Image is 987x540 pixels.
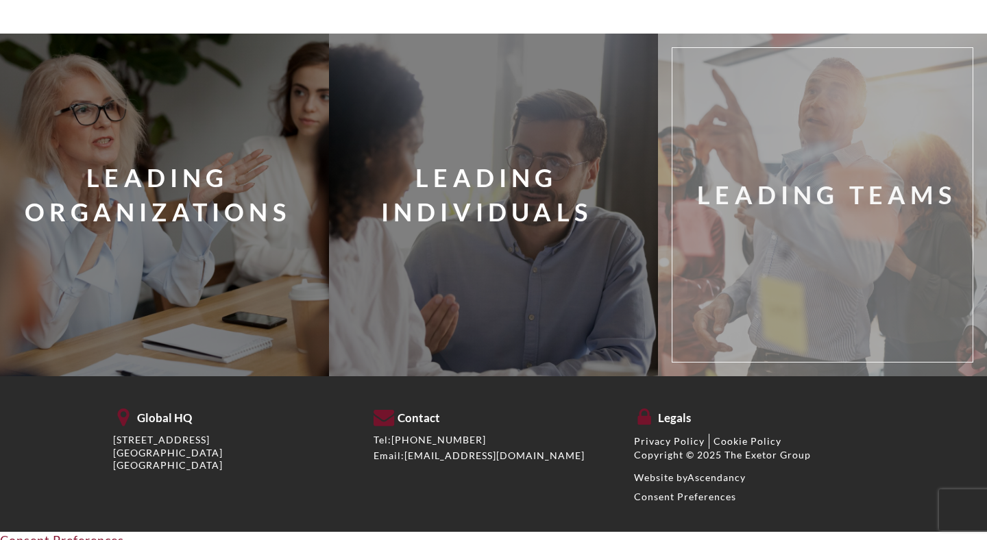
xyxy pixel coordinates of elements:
[391,434,486,445] a: [PHONE_NUMBER]
[634,405,874,425] h5: Legals
[374,405,613,425] h5: Contact
[374,450,613,462] div: Email:
[634,491,736,502] a: Consent Preferences
[634,471,874,484] div: Website by
[687,471,746,483] a: Ascendancy
[326,160,647,230] div: Leading Individuals
[634,449,874,461] div: Copyright © 2025 The Exetor Group
[697,177,956,212] div: Leading Teams
[404,450,585,461] a: [EMAIL_ADDRESS][DOMAIN_NAME]
[113,434,353,471] p: [STREET_ADDRESS] [GEOGRAPHIC_DATA] [GEOGRAPHIC_DATA]
[113,405,353,425] h5: Global HQ
[714,435,781,447] a: Cookie Policy
[374,434,613,446] div: Tel:
[634,435,705,447] a: Privacy Policy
